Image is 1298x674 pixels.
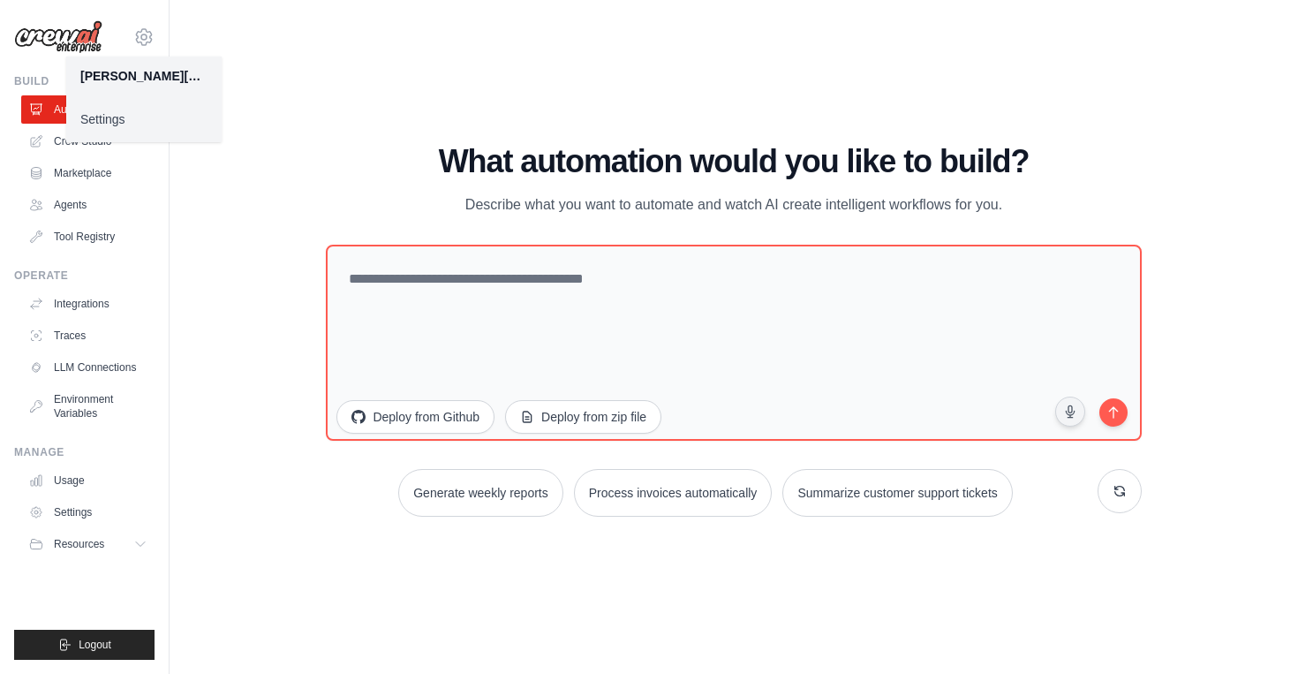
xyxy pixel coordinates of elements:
div: Manage [14,445,155,459]
button: Logout [14,630,155,660]
h1: What automation would you like to build? [326,144,1141,179]
p: Describe what you want to automate and watch AI create intelligent workflows for you. [437,193,1030,216]
a: Automations [21,95,155,124]
img: Logo [14,20,102,54]
a: Environment Variables [21,385,155,428]
a: Usage [21,466,155,495]
a: Integrations [21,290,155,318]
button: Summarize customer support tickets [782,469,1012,517]
a: Crew Studio [21,127,155,155]
button: Process invoices automatically [574,469,773,517]
a: Tool Registry [21,223,155,251]
div: Operate [14,269,155,283]
span: Resources [54,537,104,551]
a: Settings [21,498,155,526]
a: LLM Connections [21,353,155,382]
a: Agents [21,191,155,219]
button: Deploy from Github [336,400,494,434]
span: Logout [79,638,111,652]
button: Generate weekly reports [398,469,563,517]
a: Settings [66,103,222,135]
a: Traces [21,322,155,350]
div: Build [14,74,155,88]
button: Deploy from zip file [505,400,661,434]
div: [PERSON_NAME][EMAIL_ADDRESS][DOMAIN_NAME] [80,67,208,85]
a: Marketplace [21,159,155,187]
button: Resources [21,530,155,558]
